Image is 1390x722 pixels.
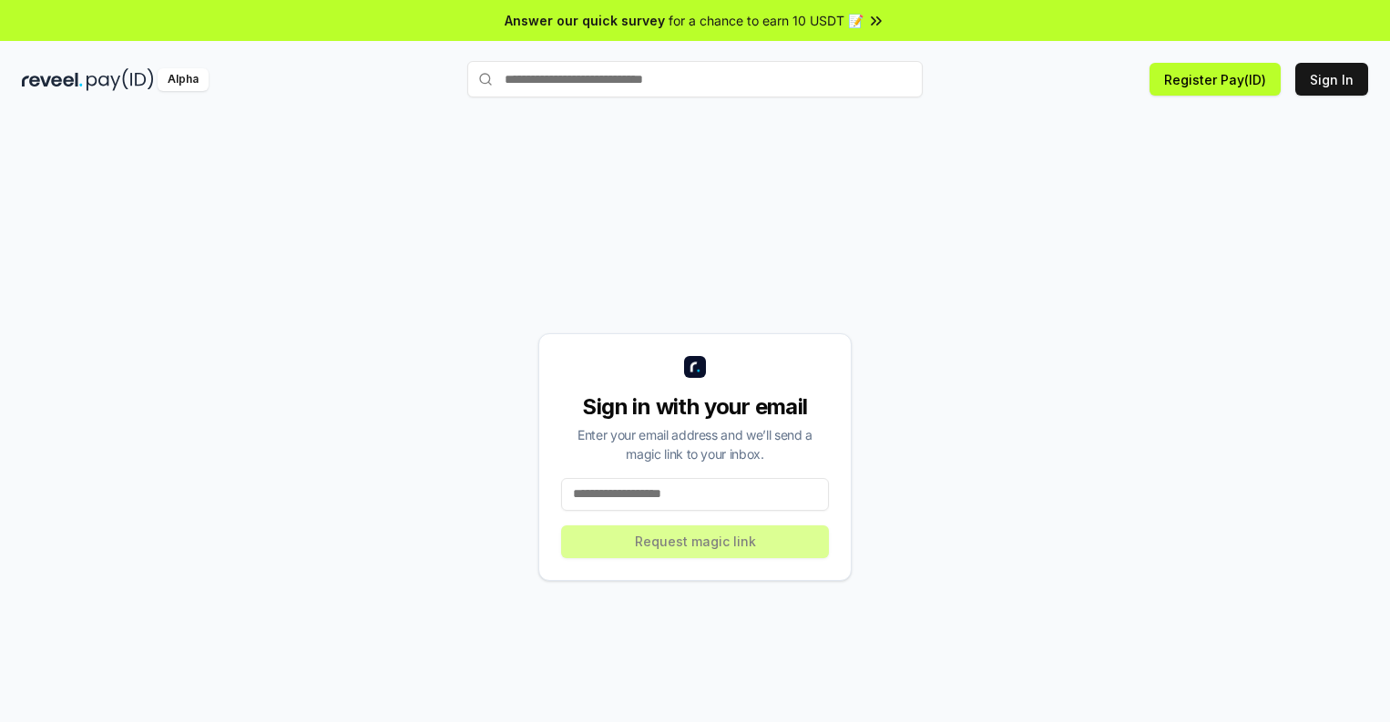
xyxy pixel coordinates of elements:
div: Alpha [158,68,209,91]
img: logo_small [684,356,706,378]
span: Answer our quick survey [505,11,665,30]
img: pay_id [87,68,154,91]
button: Sign In [1295,63,1368,96]
img: reveel_dark [22,68,83,91]
span: for a chance to earn 10 USDT 📝 [669,11,864,30]
button: Register Pay(ID) [1150,63,1281,96]
div: Enter your email address and we’ll send a magic link to your inbox. [561,425,829,463]
div: Sign in with your email [561,392,829,422]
